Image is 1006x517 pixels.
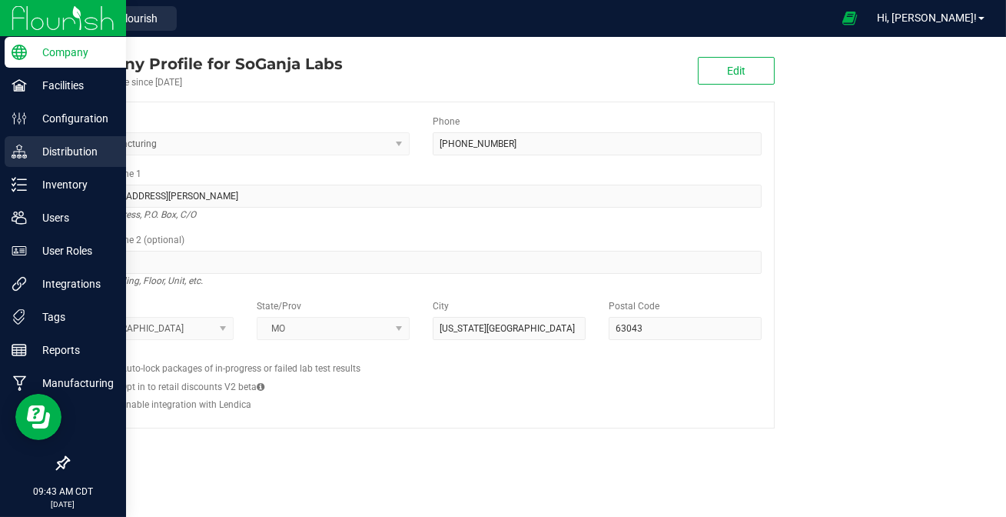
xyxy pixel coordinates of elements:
p: Tags [27,308,119,326]
p: Reports [27,341,119,359]
inline-svg: Facilities [12,78,27,93]
p: Inventory [27,175,119,194]
label: City [433,299,449,313]
label: Opt in to retail discounts V2 beta [121,380,264,394]
p: Facilities [27,76,119,95]
input: (123) 456-7890 [433,132,762,155]
span: Edit [727,65,745,77]
h2: Configs [81,352,762,362]
span: Open Ecommerce Menu [832,3,867,33]
div: SoGanja Labs [68,52,343,75]
p: User Roles [27,242,119,260]
inline-svg: Configuration [12,111,27,126]
inline-svg: Manufacturing [12,375,27,391]
inline-svg: Inventory [12,177,27,192]
inline-svg: Users [12,210,27,225]
button: Edit [698,57,775,85]
i: Street address, P.O. Box, C/O [81,205,196,224]
iframe: Resource center [15,394,61,440]
p: [DATE] [7,499,119,510]
inline-svg: User Roles [12,243,27,258]
label: Postal Code [609,299,659,313]
input: Suite, Building, Unit, etc. [81,251,762,274]
p: Configuration [27,109,119,128]
p: Users [27,208,119,227]
i: Suite, Building, Floor, Unit, etc. [81,272,203,290]
span: Hi, [PERSON_NAME]! [877,12,977,24]
inline-svg: Distribution [12,144,27,159]
label: State/Prov [257,299,301,313]
label: Enable integration with Lendica [121,398,251,412]
div: Account active since [DATE] [68,75,343,89]
inline-svg: Company [12,45,27,60]
label: Address Line 2 (optional) [81,233,184,247]
label: Phone [433,115,460,128]
p: Distribution [27,142,119,161]
input: Postal Code [609,317,762,340]
label: Auto-lock packages of in-progress or failed lab test results [121,362,360,375]
inline-svg: Tags [12,309,27,325]
inline-svg: Integrations [12,276,27,292]
p: Manufacturing [27,374,119,392]
input: Address [81,185,762,208]
p: Company [27,43,119,62]
p: Integrations [27,275,119,293]
inline-svg: Reports [12,342,27,358]
input: City [433,317,586,340]
p: 09:43 AM CDT [7,485,119,499]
